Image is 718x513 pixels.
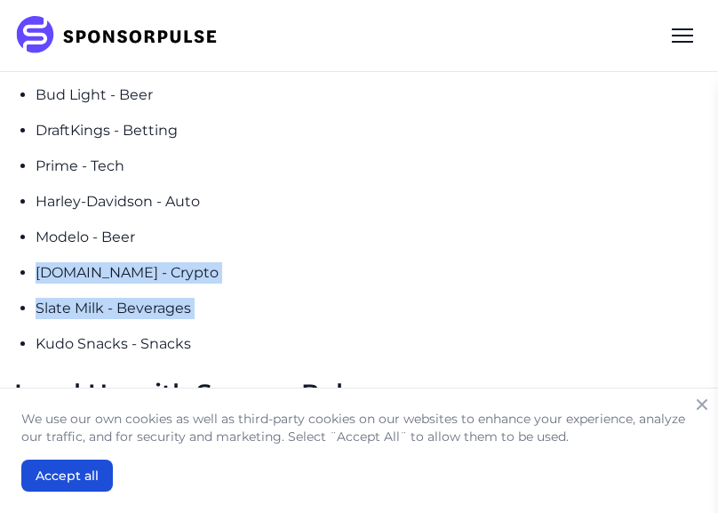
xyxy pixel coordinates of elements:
p: Harley-Davidson - Auto [36,191,704,212]
p: We use our own cookies as well as third-party cookies on our websites to enhance your experience,... [21,410,697,445]
p: Bud Light - Beer [36,84,704,106]
p: Modelo - Beer [36,227,704,248]
button: Accept all [21,460,113,492]
div: Menu [661,14,704,57]
p: [DOMAIN_NAME] - Crypto [36,262,704,284]
p: Prime - Tech [36,156,704,177]
p: Kudo Snacks - Snacks [36,333,704,355]
button: Close [690,392,714,417]
iframe: Chat Widget [629,428,718,513]
h2: Level Up with SponsorPulse [14,376,704,411]
p: Slate Milk - Beverages [36,298,704,319]
p: DraftKings - Betting [36,120,704,141]
img: SponsorPulse [14,16,230,55]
